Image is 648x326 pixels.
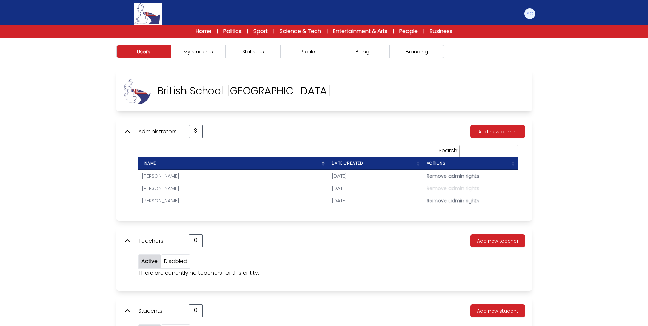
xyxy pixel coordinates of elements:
[280,45,335,58] button: Profile
[138,127,182,136] p: Administrators
[470,125,525,138] button: Add new admin
[439,147,518,154] label: Search:
[328,157,423,170] th: Date created : activate to sort column ascending
[138,307,182,315] p: Students
[247,28,248,35] span: |
[142,160,156,166] span: Name
[134,3,162,25] img: Logo
[138,237,182,245] p: Teachers
[116,45,171,58] button: Users
[465,237,525,245] a: Add new teacher
[423,28,424,35] span: |
[164,257,187,265] a: Disabled
[112,3,183,25] a: Logo
[423,157,518,170] th: Actions : activate to sort column ascending
[524,8,535,19] img: Simona Carrozza
[138,182,328,194] td: [PERSON_NAME]
[430,27,452,36] a: Business
[328,170,423,182] td: [DATE]
[399,27,418,36] a: People
[196,27,211,36] a: Home
[189,234,203,247] div: 0
[465,307,525,315] a: Add new student
[333,27,387,36] a: Entertainment & Arts
[393,28,394,35] span: |
[171,45,226,58] button: My students
[390,45,444,58] button: Branding
[327,28,328,35] span: |
[138,170,328,182] td: [PERSON_NAME]
[273,28,274,35] span: |
[226,45,280,58] button: Statistics
[141,257,158,265] a: Active
[465,127,525,135] a: Add new admin
[427,173,479,179] span: Remove admin rights
[217,28,218,35] span: |
[138,269,518,277] p: There are currently no teachers for this entity.
[470,304,525,317] button: Add new student
[138,157,328,170] th: Name : activate to sort column descending
[223,27,242,36] a: Politics
[123,77,151,105] img: sv4bcub7phPSnzbkctrZ4HmUVqZ16Z0dGmtHijTF.jpg
[157,85,331,97] p: British School [GEOGRAPHIC_DATA]
[253,27,268,36] a: Sport
[470,234,525,247] button: Add new teacher
[280,27,321,36] a: Science & Tech
[189,304,203,317] div: 0
[328,194,423,207] td: [DATE]
[138,194,328,207] td: [PERSON_NAME]
[427,185,479,192] span: Remove admin rights
[328,182,423,194] td: [DATE]
[189,125,203,138] div: 3
[427,197,479,204] span: Remove admin rights
[335,45,390,58] button: Billing
[459,145,518,157] input: Search:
